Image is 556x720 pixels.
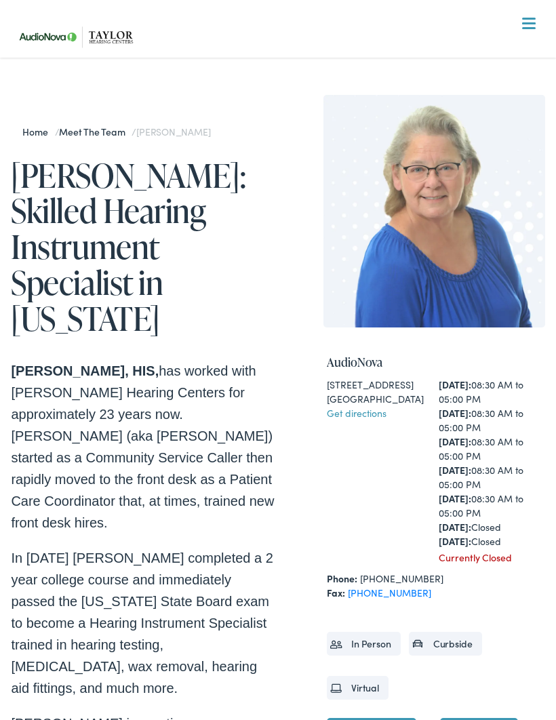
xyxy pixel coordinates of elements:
[439,520,471,534] strong: [DATE]:
[327,586,345,599] strong: Fax:
[439,435,471,448] strong: [DATE]:
[327,392,430,406] div: [GEOGRAPHIC_DATA]
[11,157,278,336] h1: [PERSON_NAME]: Skilled Hearing Instrument Specialist in [US_STATE]
[348,586,431,599] a: [PHONE_NUMBER]
[327,632,401,656] li: In Person
[439,378,471,391] strong: [DATE]:
[11,547,278,699] p: In [DATE] [PERSON_NAME] completed a 2 year college course and immediately passed the [US_STATE] S...
[439,378,542,548] div: 08:30 AM to 05:00 PM 08:30 AM to 05:00 PM 08:30 AM to 05:00 PM 08:30 AM to 05:00 PM 08:30 AM to 0...
[323,95,545,327] img: Theresa Rosentritt is a hearing instrument specialist at Taylor Hearing Centers in Jonesboro, AR .
[327,378,430,392] div: [STREET_ADDRESS]
[439,534,471,548] strong: [DATE]:
[439,406,471,420] strong: [DATE]:
[11,363,159,378] strong: [PERSON_NAME], HIS,
[22,125,54,138] a: Home
[327,676,389,700] li: Virtual
[409,632,482,656] li: Curbside
[11,360,278,534] p: has worked with [PERSON_NAME] Hearing Centers for approximately 23 years now. [PERSON_NAME] (aka ...
[327,406,386,420] a: Get directions
[22,125,210,138] span: / /
[136,125,210,138] span: [PERSON_NAME]
[59,125,132,138] a: Meet the Team
[360,572,443,585] a: [PHONE_NUMBER]
[439,492,471,505] strong: [DATE]:
[327,355,542,369] h4: AudioNova
[439,463,471,477] strong: [DATE]:
[327,572,357,585] strong: Phone:
[439,551,542,565] div: Currently Closed
[21,54,544,96] a: What We Offer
